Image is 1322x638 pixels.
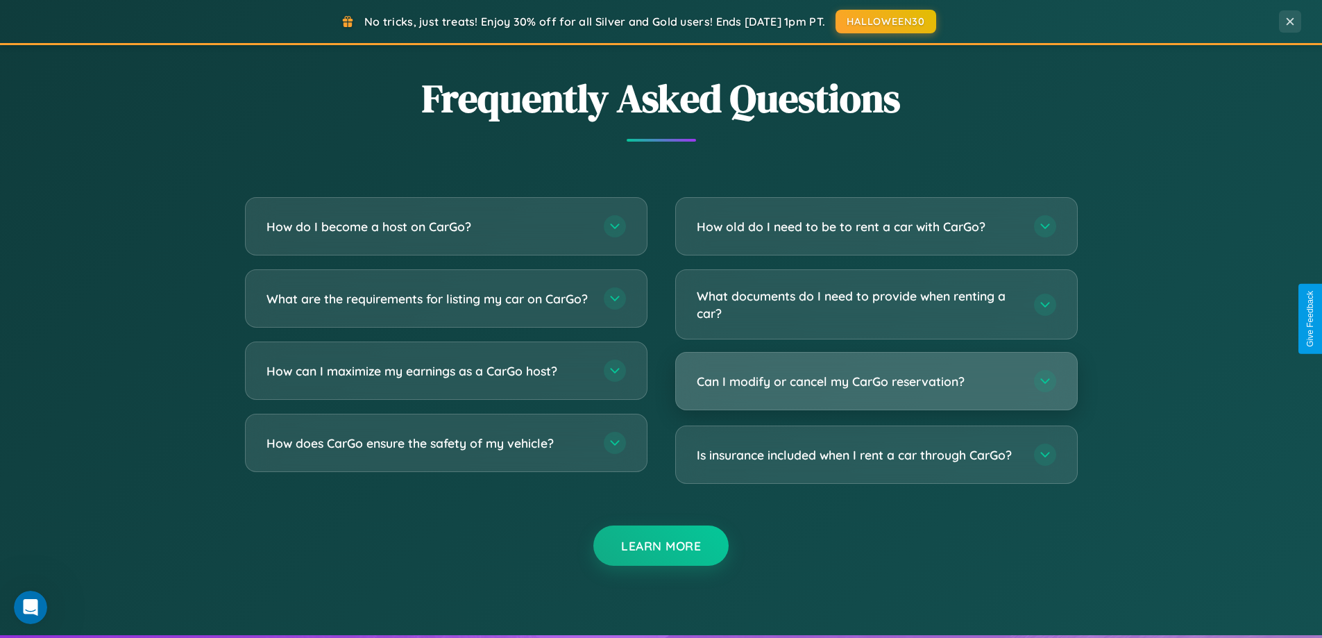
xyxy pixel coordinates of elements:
[266,435,590,452] h3: How does CarGo ensure the safety of my vehicle?
[266,362,590,380] h3: How can I maximize my earnings as a CarGo host?
[14,591,47,624] iframe: Intercom live chat
[836,10,936,33] button: HALLOWEEN30
[697,287,1020,321] h3: What documents do I need to provide when renting a car?
[364,15,825,28] span: No tricks, just treats! Enjoy 30% off for all Silver and Gold users! Ends [DATE] 1pm PT.
[697,373,1020,390] h3: Can I modify or cancel my CarGo reservation?
[1305,291,1315,347] div: Give Feedback
[245,72,1078,125] h2: Frequently Asked Questions
[697,218,1020,235] h3: How old do I need to be to rent a car with CarGo?
[697,446,1020,464] h3: Is insurance included when I rent a car through CarGo?
[266,290,590,308] h3: What are the requirements for listing my car on CarGo?
[593,526,729,566] button: Learn More
[266,218,590,235] h3: How do I become a host on CarGo?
